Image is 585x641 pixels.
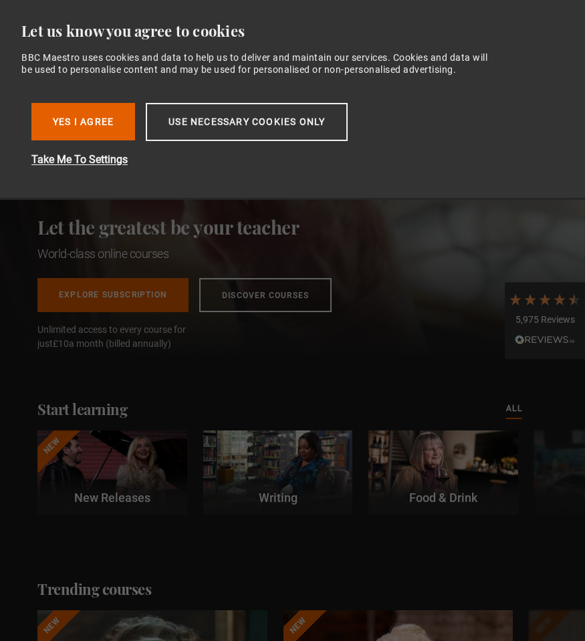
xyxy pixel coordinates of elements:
[146,103,348,141] button: Use necessary cookies only
[21,21,553,41] div: Let us know you agree to cookies
[508,292,582,307] div: 4.7 Stars
[37,278,189,312] a: Explore Subscription
[31,103,135,140] button: Yes I Agree
[37,430,187,515] a: New New Releases
[505,282,585,360] div: 5,975 ReviewsRead All Reviews
[203,430,353,515] a: Writing
[515,335,575,344] img: REVIEWS.io
[37,399,127,420] h2: Start learning
[506,402,522,416] a: All
[37,323,218,351] span: Unlimited access to every course for just a month (billed annually)
[31,152,459,168] button: Take Me To Settings
[37,579,151,600] h2: Trending courses
[37,214,332,240] h2: Let the greatest be your teacher
[53,338,69,349] span: £10
[37,489,187,507] p: New Releases
[368,430,518,515] a: Food & Drink
[21,51,500,76] div: BBC Maestro uses cookies and data to help us to deliver and maintain our services. Cookies and da...
[203,489,353,507] p: Writing
[508,333,582,349] div: Read All Reviews
[508,313,582,327] div: 5,975 Reviews
[199,278,332,312] a: Discover Courses
[37,245,332,262] h1: World-class online courses
[368,489,518,507] p: Food & Drink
